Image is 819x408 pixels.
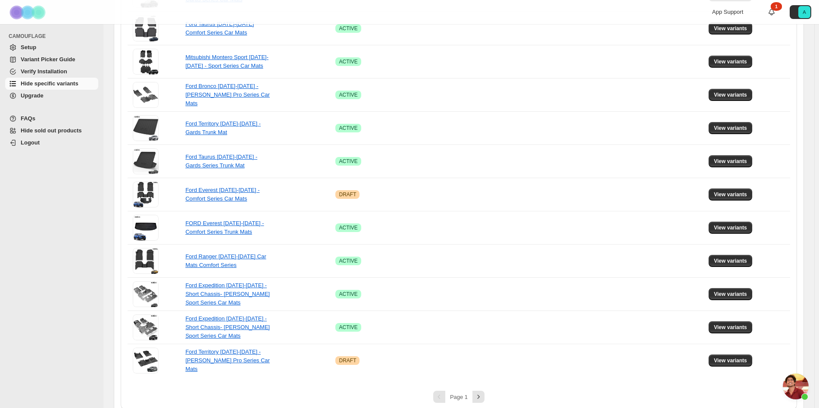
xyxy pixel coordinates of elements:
[134,281,158,307] img: Ford Expedition 2007-2017 -Short Chassis- Adrian Sport Series Car Mats
[714,291,747,298] span: View variants
[714,324,747,331] span: View variants
[5,125,98,137] a: Hide sold out products
[339,357,356,364] span: DRAFT
[714,58,747,65] span: View variants
[128,391,790,403] nav: Pagination
[450,394,468,400] span: Page 1
[709,222,752,234] button: View variants
[133,115,159,141] img: Ford Territory 2023-2025 - Gards Trunk Mat
[714,357,747,364] span: View variants
[21,68,67,75] span: Verify Installation
[133,82,159,108] img: Ford Bronco 2021-2025 - Adrian Pro Series Car Mats
[185,315,270,339] a: Ford Expedition [DATE]-[DATE] -Short Chassis- [PERSON_NAME] Sport Series Car Mats
[185,54,269,69] a: Mitsubishi Montero Sport [DATE]-[DATE] - Sport Series Car Mats
[472,391,485,403] button: Next
[709,22,752,35] button: View variants
[21,127,82,134] span: Hide sold out products
[133,348,159,373] img: Ford Territory 2023-2025 -Adrian Pro Series Car Mats
[5,137,98,149] a: Logout
[709,122,752,134] button: View variants
[714,25,747,32] span: View variants
[709,155,752,167] button: View variants
[133,49,159,75] img: Mitsubishi Montero Sport 2022-2025 - Sport Series Car Mats
[21,139,40,146] span: Logout
[133,248,159,274] img: Ford Ranger 2024-2025 Car Mats Comfort Series
[5,78,98,90] a: Hide specific variants
[714,158,747,165] span: View variants
[21,115,35,122] span: FAQs
[771,2,782,11] div: 1
[185,83,270,107] a: Ford Bronco [DATE]-[DATE] - [PERSON_NAME] Pro Series Car Mats
[185,187,259,202] a: Ford Everest [DATE]-[DATE] - Comfort Series Car Mats
[339,324,357,331] span: ACTIVE
[798,6,810,18] span: Avatar with initials A
[714,191,747,198] span: View variants
[709,355,752,367] button: View variants
[5,113,98,125] a: FAQs
[21,80,78,87] span: Hide specific variants
[709,288,752,300] button: View variants
[185,220,264,235] a: FORD Everest [DATE]-[DATE] - Comfort Series Trunk Mats
[134,314,158,340] img: Ford Expedition 2018-2025 -Short Chassis- Adrian Sport Series Car Mats
[709,56,752,68] button: View variants
[133,182,159,207] img: Ford Everest 2024-2025 - Comfort Series Car Mats
[21,56,75,63] span: Variant Picker Guide
[783,373,809,399] div: Open chat
[339,224,357,231] span: ACTIVE
[339,91,357,98] span: ACTIVE
[185,282,270,306] a: Ford Expedition [DATE]-[DATE] -Short Chassis- [PERSON_NAME] Sport Series Car Mats
[767,8,776,16] a: 1
[714,257,747,264] span: View variants
[714,91,747,98] span: View variants
[133,148,159,174] img: Ford Taurus 2023-2025 - Gards Series Trunk Mat
[133,215,159,241] img: FORD Everest 2024-2025 - Comfort Series Trunk Mats
[714,224,747,231] span: View variants
[714,125,747,132] span: View variants
[5,90,98,102] a: Upgrade
[339,191,356,198] span: DRAFT
[185,154,257,169] a: Ford Taurus [DATE]-[DATE] - Gards Series Trunk Mat
[709,89,752,101] button: View variants
[790,5,811,19] button: Avatar with initials A
[5,41,98,53] a: Setup
[9,33,99,40] span: CAMOUFLAGE
[339,58,357,65] span: ACTIVE
[339,158,357,165] span: ACTIVE
[803,9,806,15] text: A
[709,188,752,201] button: View variants
[5,53,98,66] a: Variant Picker Guide
[712,9,743,15] span: App Support
[21,44,36,50] span: Setup
[339,257,357,264] span: ACTIVE
[21,92,44,99] span: Upgrade
[709,255,752,267] button: View variants
[339,125,357,132] span: ACTIVE
[5,66,98,78] a: Verify Installation
[185,120,261,135] a: Ford Territory [DATE]-[DATE] - Gards Trunk Mat
[185,348,270,372] a: Ford Territory [DATE]-[DATE] -[PERSON_NAME] Pro Series Car Mats
[709,321,752,333] button: View variants
[339,291,357,298] span: ACTIVE
[339,25,357,32] span: ACTIVE
[185,253,266,268] a: Ford Ranger [DATE]-[DATE] Car Mats Comfort Series
[7,0,50,24] img: Camouflage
